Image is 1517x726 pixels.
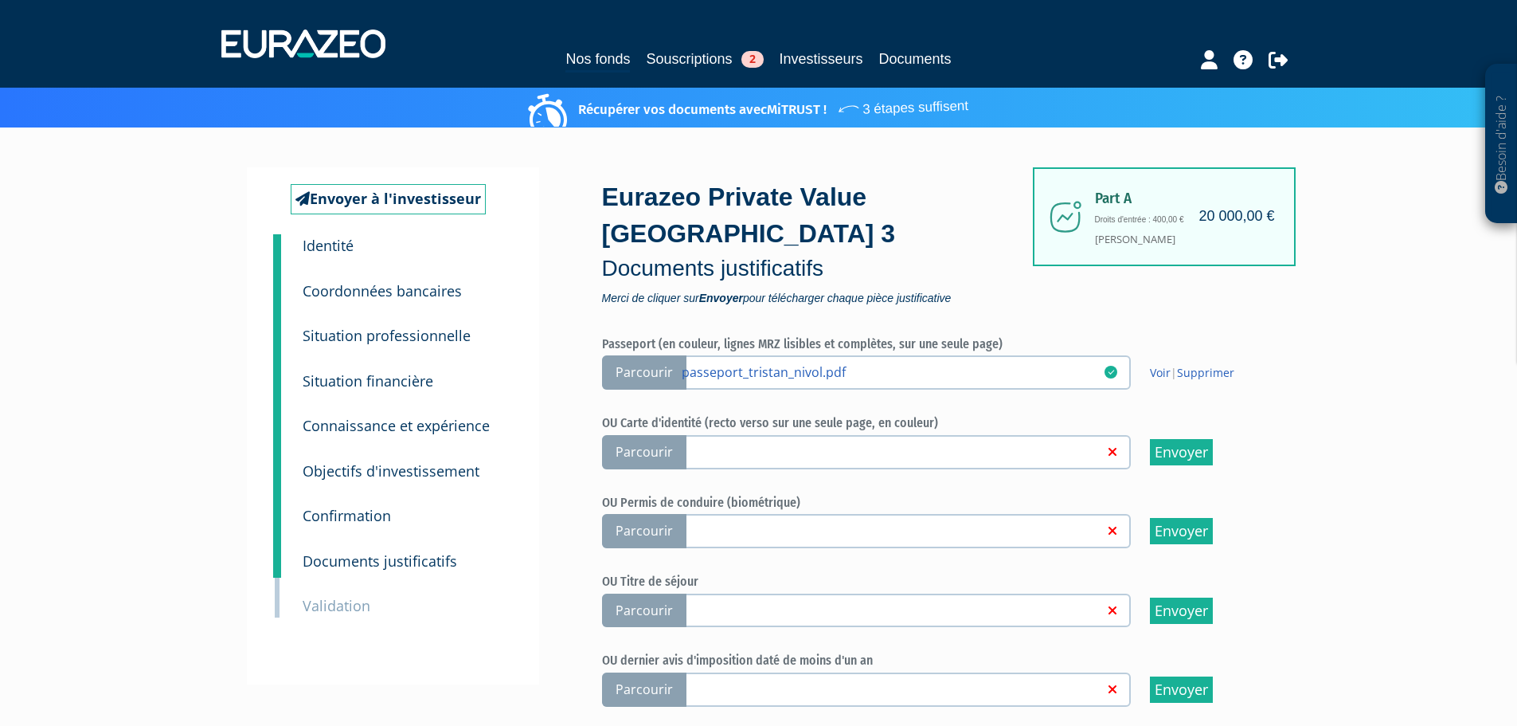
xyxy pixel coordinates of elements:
a: 2 [273,258,281,308]
input: Envoyer [1150,598,1213,624]
a: 6 [273,438,281,488]
p: Besoin d'aide ? [1492,73,1511,216]
a: 3 [273,303,281,352]
span: 2 [741,51,764,68]
small: Identité [303,236,354,255]
a: Voir [1150,365,1171,380]
a: 7 [273,483,281,532]
small: Connaissance et expérience [303,416,490,435]
a: Documents [879,48,952,70]
span: Merci de cliquer sur pour télécharger chaque pièce justificative [602,292,1040,304]
input: Envoyer [1150,677,1213,703]
span: | [1150,365,1234,381]
div: Eurazeo Private Value [GEOGRAPHIC_DATA] 3 [602,179,1040,303]
a: Investisseurs [780,48,863,70]
span: Parcourir [602,514,686,548]
h6: OU Titre de séjour [602,575,1263,589]
small: Situation professionnelle [303,326,471,345]
small: Situation financière [303,371,433,390]
i: 11/08/2025 10:29 [1105,366,1117,379]
h6: OU Carte d'identité (recto verso sur une seule page, en couleur) [602,416,1263,430]
small: Validation [303,596,370,615]
strong: Envoyer [699,292,743,304]
input: Envoyer [1150,518,1213,544]
p: Récupérer vos documents avec [532,92,968,120]
small: Confirmation [303,506,391,525]
h6: Passeport (en couleur, lignes MRZ lisibles et complètes, sur une seule page) [602,337,1263,351]
span: Parcourir [602,435,686,469]
a: Envoyer à l'investisseur [291,184,486,214]
a: 8 [273,528,281,578]
h6: OU Permis de conduire (biométrique) [602,496,1263,510]
a: 4 [273,348,281,398]
a: 1 [273,234,281,266]
img: 1732889491-logotype_eurazeo_blanc_rvb.png [221,29,385,58]
small: Coordonnées bancaires [303,281,462,300]
h6: OU dernier avis d'imposition daté de moins d'un an [602,653,1263,668]
span: Parcourir [602,673,686,707]
a: Nos fonds [565,48,630,73]
small: Objectifs d'investissement [303,461,479,481]
a: Souscriptions2 [646,48,763,70]
span: Parcourir [602,355,686,390]
span: Parcourir [602,594,686,628]
input: Envoyer [1150,439,1213,465]
a: passeport_tristan_nivol.pdf [682,363,1105,379]
small: Documents justificatifs [303,551,457,571]
a: 5 [273,393,281,442]
span: 3 étapes suffisent [836,88,968,120]
a: Supprimer [1177,365,1234,380]
p: Documents justificatifs [602,253,1040,285]
a: MiTRUST ! [767,101,827,118]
